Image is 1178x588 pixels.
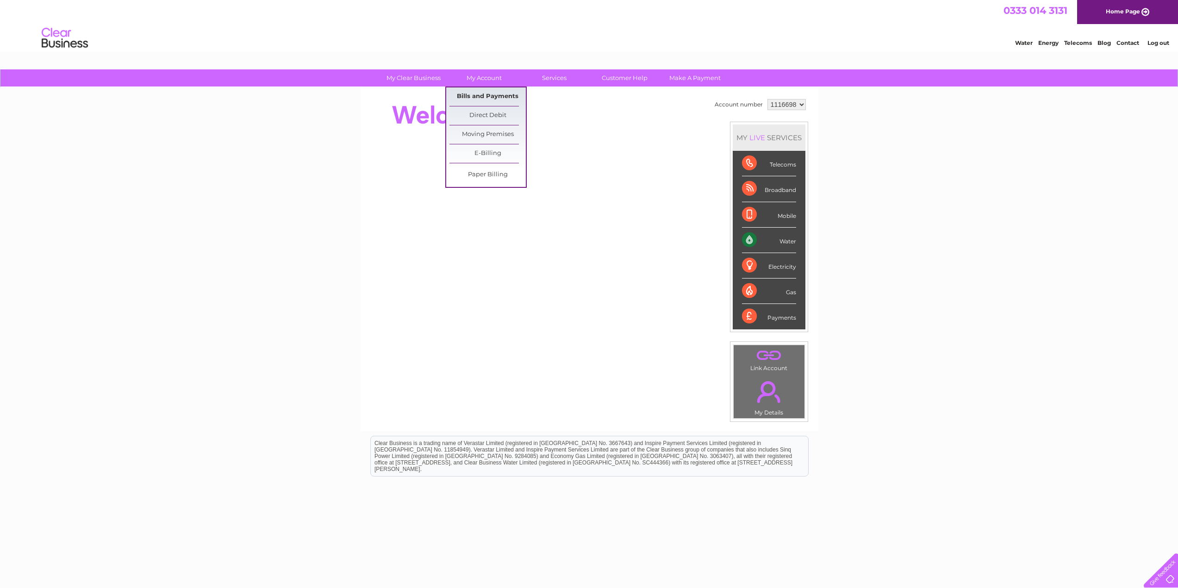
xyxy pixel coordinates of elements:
a: Telecoms [1064,39,1092,46]
div: Electricity [742,253,796,279]
a: Direct Debit [449,106,526,125]
img: logo.png [41,24,88,52]
a: Paper Billing [449,166,526,184]
a: . [736,376,802,408]
div: Gas [742,279,796,304]
a: . [736,347,802,364]
td: Link Account [733,345,805,374]
div: LIVE [748,133,767,142]
div: Water [742,228,796,253]
div: Telecoms [742,151,796,176]
td: Account number [712,97,765,112]
a: E-Billing [449,144,526,163]
td: My Details [733,373,805,419]
a: Bills and Payments [449,87,526,106]
a: 0333 014 3131 [1003,5,1067,16]
div: MY SERVICES [733,124,805,151]
a: Log out [1147,39,1169,46]
div: Broadband [742,176,796,202]
a: My Account [446,69,522,87]
div: Clear Business is a trading name of Verastar Limited (registered in [GEOGRAPHIC_DATA] No. 3667643... [371,5,808,45]
a: Water [1015,39,1033,46]
a: Blog [1097,39,1111,46]
a: Moving Premises [449,125,526,144]
div: Mobile [742,202,796,228]
div: Payments [742,304,796,329]
a: Services [516,69,592,87]
a: My Clear Business [375,69,452,87]
a: Make A Payment [657,69,733,87]
a: Customer Help [586,69,663,87]
a: Energy [1038,39,1059,46]
a: Contact [1116,39,1139,46]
